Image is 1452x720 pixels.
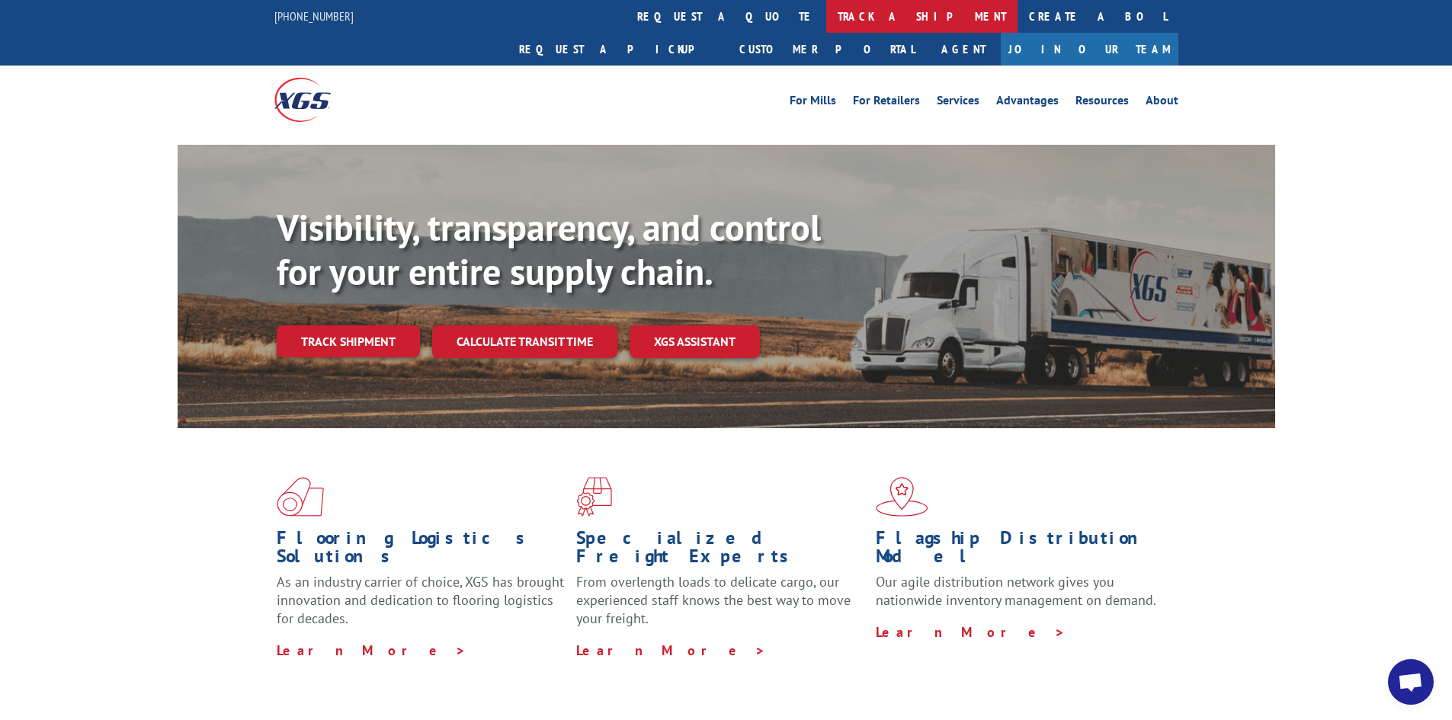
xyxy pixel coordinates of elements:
[937,94,979,111] a: Services
[432,325,617,358] a: Calculate transit time
[576,529,864,573] h1: Specialized Freight Experts
[876,573,1156,609] span: Our agile distribution network gives you nationwide inventory management on demand.
[1075,94,1129,111] a: Resources
[576,642,766,659] a: Learn More >
[274,8,354,24] a: [PHONE_NUMBER]
[277,325,420,357] a: Track shipment
[1388,659,1434,705] div: Open chat
[277,529,565,573] h1: Flooring Logistics Solutions
[1001,33,1178,66] a: Join Our Team
[277,573,564,627] span: As an industry carrier of choice, XGS has brought innovation and dedication to flooring logistics...
[508,33,728,66] a: Request a pickup
[630,325,760,358] a: XGS ASSISTANT
[926,33,1001,66] a: Agent
[1146,94,1178,111] a: About
[876,529,1164,573] h1: Flagship Distribution Model
[790,94,836,111] a: For Mills
[277,477,324,517] img: xgs-icon-total-supply-chain-intelligence-red
[576,477,612,517] img: xgs-icon-focused-on-flooring-red
[576,573,864,641] p: From overlength loads to delicate cargo, our experienced staff knows the best way to move your fr...
[728,33,926,66] a: Customer Portal
[876,623,1066,641] a: Learn More >
[853,94,920,111] a: For Retailers
[277,203,821,295] b: Visibility, transparency, and control for your entire supply chain.
[277,642,466,659] a: Learn More >
[876,477,928,517] img: xgs-icon-flagship-distribution-model-red
[996,94,1059,111] a: Advantages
